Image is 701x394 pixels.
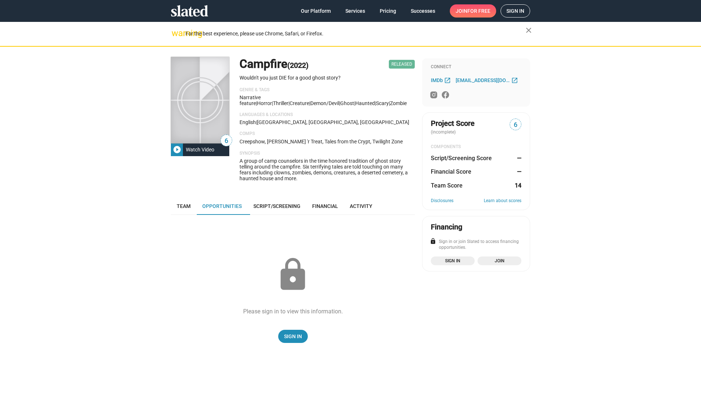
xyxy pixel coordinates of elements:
[431,77,443,83] span: IMDb
[450,4,496,18] a: Joinfor free
[221,136,232,146] span: 6
[431,256,475,265] a: Sign in
[389,100,390,106] span: |
[478,256,521,265] a: Join
[240,87,415,93] p: Genre & Tags
[344,197,378,215] a: Activity
[435,257,470,264] span: Sign in
[350,203,372,209] span: Activity
[240,74,415,81] p: Wouldn't you just DIE for a good ghost story?
[375,100,376,106] span: |
[380,4,396,18] span: Pricing
[430,238,436,244] mat-icon: lock
[301,4,331,18] span: Our Platform
[354,100,355,106] span: |
[456,76,520,85] a: [EMAIL_ADDRESS][DOMAIN_NAME]
[272,100,273,106] span: |
[506,5,524,17] span: Sign in
[345,4,365,18] span: Services
[256,119,257,125] span: |
[456,77,510,83] span: [EMAIL_ADDRESS][DOMAIN_NAME]
[510,120,521,130] span: 6
[514,182,521,189] dd: 14
[290,100,309,106] span: creature
[431,130,457,135] span: (incomplete)
[240,151,415,157] p: Synopsis
[431,76,453,85] a: IMDb
[340,100,354,106] span: ghost
[312,203,338,209] span: Financial
[431,64,521,70] div: Connect
[240,131,415,137] p: Comps
[240,138,415,145] p: Creepshow, [PERSON_NAME] 'r Treat, Tales from the Crypt, Twilight Zone
[390,100,407,106] span: zombie
[374,4,402,18] a: Pricing
[376,100,389,106] span: scary
[202,203,242,209] span: Opportunities
[173,145,181,154] mat-icon: play_circle_filled
[185,29,526,39] div: For the best experience, please use Chrome, Safari, or Firefox.
[253,203,300,209] span: Script/Screening
[306,197,344,215] a: Financial
[273,100,288,106] span: Thriller
[240,119,256,125] span: English
[431,168,471,175] dt: Financial Score
[171,197,196,215] a: Team
[467,4,490,18] span: for free
[431,222,462,232] div: Financing
[431,198,453,204] a: Disclosures
[456,4,490,18] span: Join
[295,4,337,18] a: Our Platform
[501,4,530,18] a: Sign in
[240,56,309,72] h1: Campfire
[171,143,229,156] button: Watch Video
[278,330,308,343] a: Sign In
[275,256,311,293] mat-icon: lock
[284,330,302,343] span: Sign In
[256,100,257,106] span: |
[431,144,521,150] div: COMPONENTS
[339,100,340,106] span: |
[524,26,533,35] mat-icon: close
[514,168,521,175] dd: —
[411,4,435,18] span: Successes
[257,119,409,125] span: [GEOGRAPHIC_DATA], [GEOGRAPHIC_DATA], [GEOGRAPHIC_DATA]
[355,100,375,106] span: haunted
[310,100,339,106] span: demon/devil
[340,4,371,18] a: Services
[287,61,309,70] span: (2022)
[484,198,521,204] a: Learn about scores
[172,29,180,38] mat-icon: warning
[257,100,272,106] span: Horror
[514,154,521,162] dd: —
[243,308,343,315] div: Please sign in to view this information.
[240,158,408,181] span: A group of camp counselors in the time honored tradition of ghost story telling around the campfi...
[405,4,441,18] a: Successes
[431,154,492,162] dt: Script/Screening Score
[431,239,521,251] div: Sign in or join Slated to access financing opportunities.
[288,100,290,106] span: |
[444,77,451,84] mat-icon: open_in_new
[248,197,306,215] a: Script/Screening
[240,112,415,118] p: Languages & Locations
[511,77,518,84] mat-icon: open_in_new
[177,203,191,209] span: Team
[183,143,217,156] div: Watch Video
[389,60,415,69] span: Released
[240,94,261,106] span: Narrative feature
[482,257,517,264] span: Join
[431,119,475,128] span: Project Score
[196,197,248,215] a: Opportunities
[309,100,310,106] span: |
[431,182,463,189] dt: Team Score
